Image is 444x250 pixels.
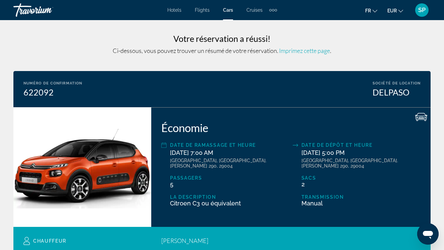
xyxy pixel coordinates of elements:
div: La description [170,194,289,200]
span: . [279,47,331,54]
span: SP [418,7,426,13]
h3: Votre réservation a réussi! [13,34,431,44]
div: Sacs [301,175,421,181]
div: Date de dépôt et heure [301,141,421,149]
div: Économie [161,121,421,134]
div: 2 [301,181,421,188]
a: Hotels [167,7,181,13]
a: Flights [195,7,210,13]
div: [PERSON_NAME] [158,237,421,244]
div: 622092 [23,87,82,97]
div: Société de location [373,81,421,85]
div: 5 [170,181,289,188]
span: [DATE] 5:00 PM [301,149,345,156]
div: [GEOGRAPHIC_DATA], [GEOGRAPHIC_DATA]. [PERSON_NAME] 290, 29004 [170,158,289,169]
div: Date de ramassage et heure [170,141,289,149]
a: Cruises [246,7,263,13]
span: Imprimez cette page [279,47,330,54]
button: Extra navigation items [269,5,277,15]
button: Change currency [387,6,403,15]
div: [GEOGRAPHIC_DATA], [GEOGRAPHIC_DATA]. [PERSON_NAME] 290, 29004 [301,158,421,169]
a: Cars [223,7,233,13]
button: User Menu [413,3,431,17]
button: Change language [365,6,377,15]
iframe: Bouton de lancement de la fenêtre de messagerie [417,223,439,245]
div: Numéro de confirmation [23,81,82,85]
div: DELPASO [373,87,421,97]
a: Travorium [13,1,80,19]
div: Passagers [170,175,289,181]
div: Manual [301,200,421,207]
span: fr [365,8,371,13]
span: [DATE] 7:00 AM [170,149,213,156]
span: Ci-dessous, vous pouvez trouver un résumé de votre réservation. [113,47,278,54]
span: EUR [387,8,397,13]
div: Citroen C3 ou équivalent [170,200,289,207]
span: Chauffeur [33,238,66,244]
div: Transmission [301,194,421,200]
